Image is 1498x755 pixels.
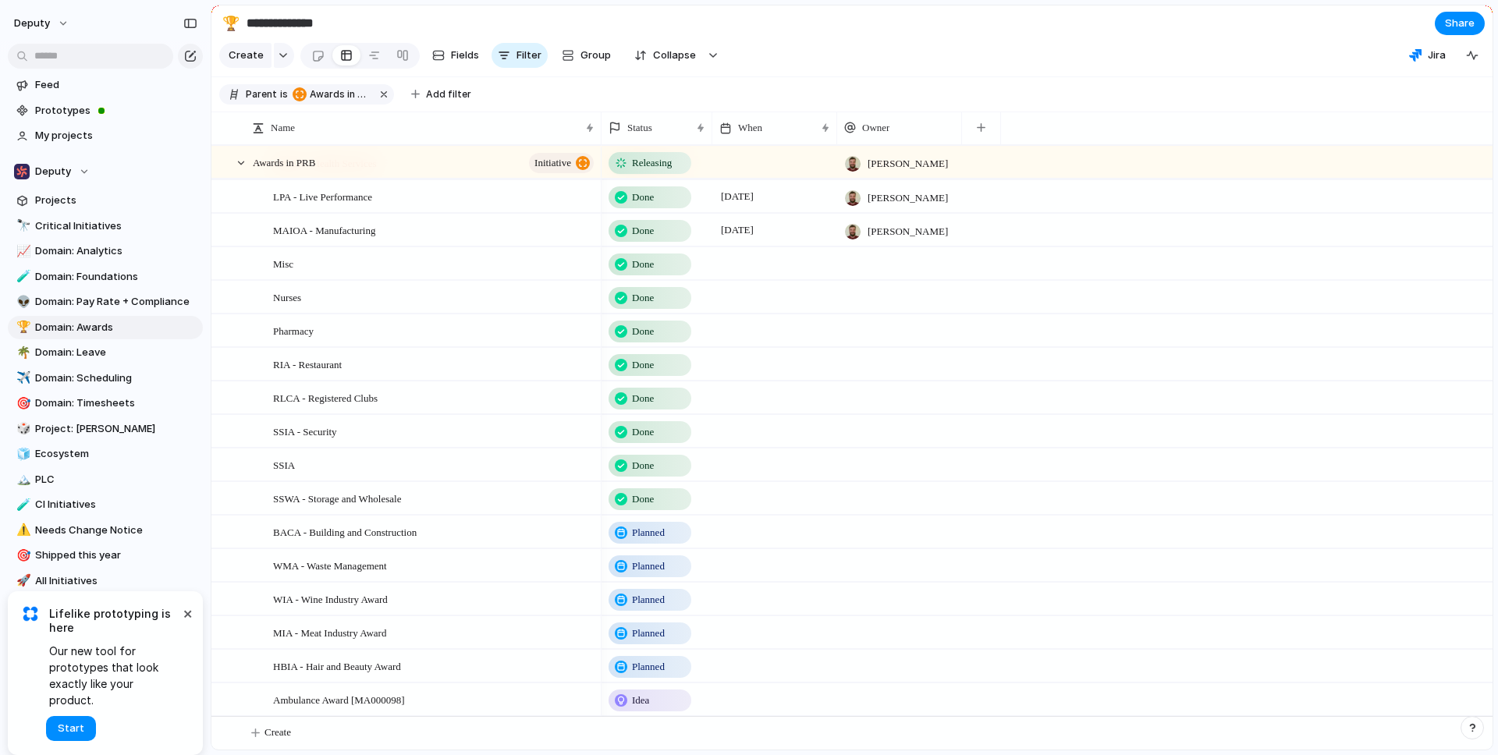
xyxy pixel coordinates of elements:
span: Done [632,491,654,507]
button: 🎯 [14,395,30,411]
div: 🌴Domain: Leave [8,341,203,364]
span: Status [627,120,652,136]
span: Deputy [35,164,71,179]
button: Start [46,716,96,741]
div: 🎲 [16,420,27,438]
button: Filter [492,43,548,68]
span: Lifelike prototyping is here [49,607,179,635]
span: Projects [35,193,197,208]
a: ✈️Domain: Scheduling [8,367,203,390]
span: Critical Initiatives [35,218,197,234]
a: 🎯Shipped this year [8,544,203,567]
span: SSWA - Storage and Wholesale [273,489,401,507]
span: Owner [862,120,889,136]
span: Shipped this year [35,548,197,563]
button: Create [219,43,272,68]
button: Dismiss [178,604,197,622]
a: My projects [8,124,203,147]
button: deputy [7,11,77,36]
button: 🎲 [14,421,30,437]
span: RIA - Restaurant [273,355,342,373]
span: [PERSON_NAME] [868,190,948,206]
span: CI Initiatives [35,497,197,512]
div: 🎯 [16,547,27,565]
span: Domain: Awards [35,320,197,335]
span: Awards in PRB [253,153,315,171]
span: MAIOA - Manufacturing [273,221,375,239]
span: Pharmacy [273,321,314,339]
span: Create [264,725,291,740]
span: Fields [451,48,479,63]
div: 📈 [16,243,27,261]
a: 🧪Domain: Foundations [8,265,203,289]
button: 🌴 [14,345,30,360]
span: SSIA - Security [273,422,337,440]
button: Add filter [402,83,481,105]
div: 🎯Domain: Timesheets [8,392,203,415]
span: Domain: Pay Rate + Compliance [35,294,197,310]
span: HBIA - Hair and Beauty Award [273,657,401,675]
div: 🏆 [16,318,27,336]
div: 🗓️New view [8,594,203,618]
button: 🚀 [14,573,30,589]
div: 🏆Domain: Awards [8,316,203,339]
button: Collapse [625,43,704,68]
span: Awards in PRB [310,87,371,101]
span: Create [229,48,264,63]
a: 👽Domain: Pay Rate + Compliance [8,290,203,314]
div: 👽 [16,293,27,311]
span: Awards in PRB [293,87,371,101]
span: Domain: Scheduling [35,370,197,386]
span: Ambulance Award [MA000098] [273,690,405,708]
span: Misc [273,254,293,272]
span: Ecosystem [35,446,197,462]
span: PLC [35,472,197,487]
span: MIA - Meat Industry Award [273,623,386,641]
span: Name [271,120,295,136]
a: 🧪CI Initiatives [8,493,203,516]
div: 🧊Ecosystem [8,442,203,466]
span: [PERSON_NAME] [868,156,948,172]
button: 🧊 [14,446,30,462]
span: Done [632,391,654,406]
button: Fields [426,43,485,68]
a: 🔭Critical Initiatives [8,214,203,238]
div: 🧪 [16,496,27,514]
button: initiative [529,153,594,173]
button: Awards in PRB [289,86,374,103]
a: 🎲Project: [PERSON_NAME] [8,417,203,441]
span: Jira [1428,48,1446,63]
button: 🔭 [14,218,30,234]
span: [DATE] [717,187,758,206]
span: BACA - Building and Construction [273,523,417,541]
span: Planned [632,659,665,675]
button: Jira [1403,44,1452,67]
span: LPA - Live Performance [273,187,372,205]
a: ⚠️Needs Change Notice [8,519,203,542]
span: Share [1445,16,1475,31]
span: Feed [35,77,197,93]
span: Releasing [632,155,672,171]
span: Group [580,48,611,63]
span: Domain: Foundations [35,269,197,285]
span: Domain: Analytics [35,243,197,259]
span: When [738,120,762,136]
span: Planned [632,592,665,608]
span: Done [632,190,654,205]
span: Prototypes [35,103,197,119]
button: 🧪 [14,269,30,285]
a: Projects [8,189,203,212]
a: 🏔️PLC [8,468,203,491]
span: Planned [632,525,665,541]
button: 📈 [14,243,30,259]
span: Done [632,290,654,306]
span: Collapse [653,48,696,63]
span: WIA - Wine Industry Award [273,590,388,608]
button: Deputy [8,160,203,183]
button: 🏆 [218,11,243,36]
